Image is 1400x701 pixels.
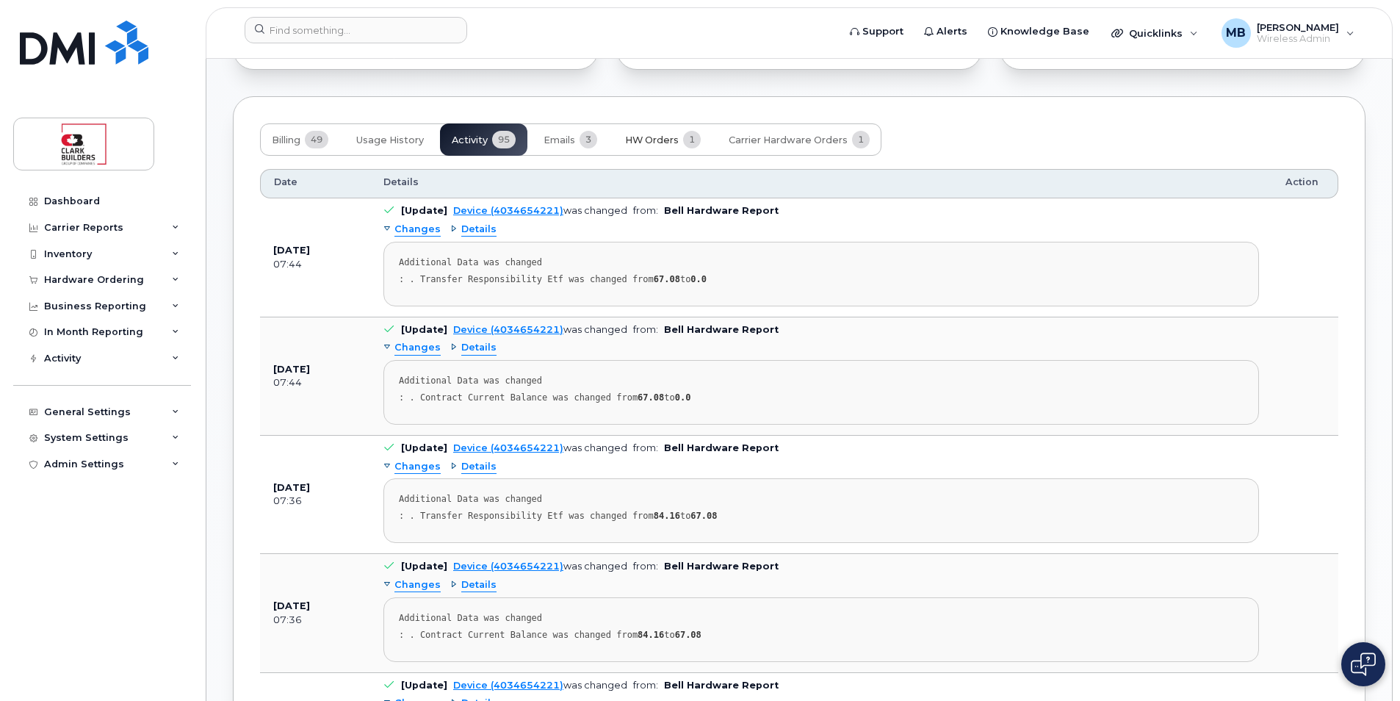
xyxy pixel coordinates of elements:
[461,223,497,237] span: Details
[273,482,310,493] b: [DATE]
[383,176,419,189] span: Details
[1129,27,1183,39] span: Quicklinks
[633,324,658,335] span: from:
[937,24,967,39] span: Alerts
[638,630,664,640] strong: 84.16
[1351,653,1376,676] img: Open chat
[1101,18,1208,48] div: Quicklinks
[453,561,563,572] a: Device (4034654221)
[401,205,447,216] b: [Update]
[394,341,441,355] span: Changes
[356,134,424,146] span: Usage History
[273,614,357,627] div: 07:36
[664,561,779,572] b: Bell Hardware Report
[664,324,779,335] b: Bell Hardware Report
[394,578,441,592] span: Changes
[1000,24,1089,39] span: Knowledge Base
[1272,169,1338,198] th: Action
[273,495,357,508] div: 07:36
[399,392,1244,403] div: : . Contract Current Balance was changed from to
[625,134,679,146] span: HW Orders
[1226,24,1246,42] span: MB
[690,511,717,521] strong: 67.08
[273,364,310,375] b: [DATE]
[675,630,701,640] strong: 67.08
[453,442,563,453] a: Device (4034654221)
[399,494,1244,505] div: Additional Data was changed
[461,460,497,474] span: Details
[453,561,627,572] div: was changed
[273,258,357,271] div: 07:44
[544,134,575,146] span: Emails
[654,274,680,284] strong: 67.08
[453,205,627,216] div: was changed
[633,442,658,453] span: from:
[675,392,691,403] strong: 0.0
[399,375,1244,387] div: Additional Data was changed
[453,324,627,335] div: was changed
[729,134,848,146] span: Carrier Hardware Orders
[683,131,701,148] span: 1
[664,680,779,691] b: Bell Hardware Report
[690,274,707,284] strong: 0.0
[305,131,328,148] span: 49
[633,205,658,216] span: from:
[401,324,447,335] b: [Update]
[664,205,779,216] b: Bell Hardware Report
[401,442,447,453] b: [Update]
[273,376,357,389] div: 07:44
[852,131,870,148] span: 1
[453,205,563,216] a: Device (4034654221)
[399,511,1244,522] div: : . Transfer Responsibility Etf was changed from to
[274,176,297,189] span: Date
[633,561,658,572] span: from:
[273,600,310,611] b: [DATE]
[862,24,903,39] span: Support
[394,223,441,237] span: Changes
[453,442,627,453] div: was changed
[664,442,779,453] b: Bell Hardware Report
[840,17,914,46] a: Support
[273,245,310,256] b: [DATE]
[399,613,1244,624] div: Additional Data was changed
[401,680,447,691] b: [Update]
[461,578,497,592] span: Details
[1211,18,1365,48] div: Matthew Buttrey
[245,17,467,43] input: Find something...
[453,680,627,691] div: was changed
[1257,21,1339,33] span: [PERSON_NAME]
[399,630,1244,641] div: : . Contract Current Balance was changed from to
[914,17,978,46] a: Alerts
[399,274,1244,285] div: : . Transfer Responsibility Etf was changed from to
[272,134,300,146] span: Billing
[633,680,658,691] span: from:
[453,324,563,335] a: Device (4034654221)
[1257,33,1339,45] span: Wireless Admin
[978,17,1100,46] a: Knowledge Base
[638,392,664,403] strong: 67.08
[580,131,597,148] span: 3
[654,511,680,521] strong: 84.16
[399,257,1244,268] div: Additional Data was changed
[461,341,497,355] span: Details
[401,561,447,572] b: [Update]
[394,460,441,474] span: Changes
[453,680,563,691] a: Device (4034654221)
